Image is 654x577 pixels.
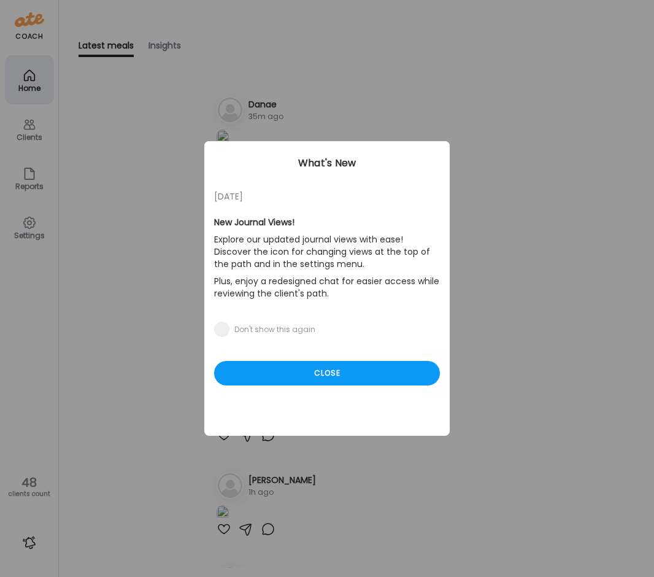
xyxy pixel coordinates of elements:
div: Close [214,361,440,385]
p: Explore our updated journal views with ease! Discover the icon for changing views at the top of t... [214,231,440,273]
div: Don't show this again [234,325,315,335]
div: [DATE] [214,189,440,204]
p: Plus, enjoy a redesigned chat for easier access while reviewing the client's path. [214,273,440,302]
div: What's New [204,156,450,171]
b: New Journal Views! [214,216,294,228]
